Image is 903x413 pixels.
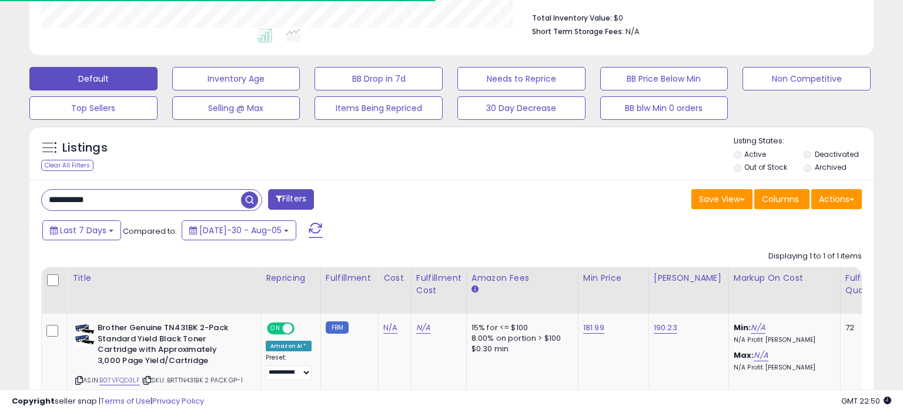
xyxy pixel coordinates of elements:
[62,140,108,156] h5: Listings
[626,26,640,37] span: N/A
[172,67,300,90] button: Inventory Age
[691,189,752,209] button: Save View
[266,341,312,351] div: Amazon AI *
[532,10,853,24] li: $0
[762,193,799,205] span: Columns
[182,220,296,240] button: [DATE]-30 - Aug-05
[734,336,831,344] p: N/A Profit [PERSON_NAME]
[266,354,312,380] div: Preset:
[152,395,204,407] a: Privacy Policy
[98,323,240,369] b: Brother Genuine TN431BK 2-Pack Standard Yield Black Toner Cartridge with Approximately 3,000 Page...
[29,67,158,90] button: Default
[41,160,93,171] div: Clear All Filters
[75,323,95,346] img: 51vzwbD8pEL._SL40_.jpg
[471,333,569,344] div: 8.00% on portion > $100
[532,26,624,36] b: Short Term Storage Fees:
[315,96,443,120] button: Items Being Repriced
[326,321,349,334] small: FBM
[728,267,840,314] th: The percentage added to the cost of goods (COGS) that forms the calculator for Min & Max prices.
[532,13,612,23] b: Total Inventory Value:
[12,396,204,407] div: seller snap | |
[734,364,831,372] p: N/A Profit [PERSON_NAME]
[471,272,573,284] div: Amazon Fees
[654,272,724,284] div: [PERSON_NAME]
[457,67,586,90] button: Needs to Reprice
[768,251,862,262] div: Displaying 1 to 1 of 1 items
[754,350,768,361] a: N/A
[734,350,754,361] b: Max:
[751,322,765,334] a: N/A
[744,162,787,172] label: Out of Stock
[734,322,751,333] b: Min:
[457,96,586,120] button: 30 Day Decrease
[744,149,766,159] label: Active
[383,322,397,334] a: N/A
[583,322,604,334] a: 181.99
[416,322,430,334] a: N/A
[845,272,886,297] div: Fulfillable Quantity
[845,323,882,333] div: 72
[72,272,256,284] div: Title
[199,224,282,236] span: [DATE]-30 - Aug-05
[743,67,871,90] button: Non Competitive
[734,136,874,147] p: Listing States:
[734,272,835,284] div: Markup on Cost
[754,189,810,209] button: Columns
[841,395,891,407] span: 2025-08-13 22:50 GMT
[266,272,316,284] div: Repricing
[268,189,314,210] button: Filters
[654,322,677,334] a: 190.23
[12,395,55,407] strong: Copyright
[600,96,728,120] button: BB blw Min 0 orders
[293,324,312,334] span: OFF
[268,324,283,334] span: ON
[416,272,461,297] div: Fulfillment Cost
[315,67,443,90] button: BB Drop in 7d
[383,272,406,284] div: Cost
[815,149,859,159] label: Deactivated
[172,96,300,120] button: Selling @ Max
[326,272,373,284] div: Fulfillment
[600,67,728,90] button: BB Price Below Min
[811,189,862,209] button: Actions
[99,375,140,385] a: B07VFQD3LF
[142,375,243,385] span: | SKU: BRTTN431BK 2 PACK GP-1
[42,220,121,240] button: Last 7 Days
[471,344,569,354] div: $0.30 min
[815,162,847,172] label: Archived
[123,226,177,237] span: Compared to:
[29,96,158,120] button: Top Sellers
[471,323,569,333] div: 15% for <= $100
[471,284,479,295] small: Amazon Fees.
[60,224,106,236] span: Last 7 Days
[101,395,150,407] a: Terms of Use
[583,272,644,284] div: Min Price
